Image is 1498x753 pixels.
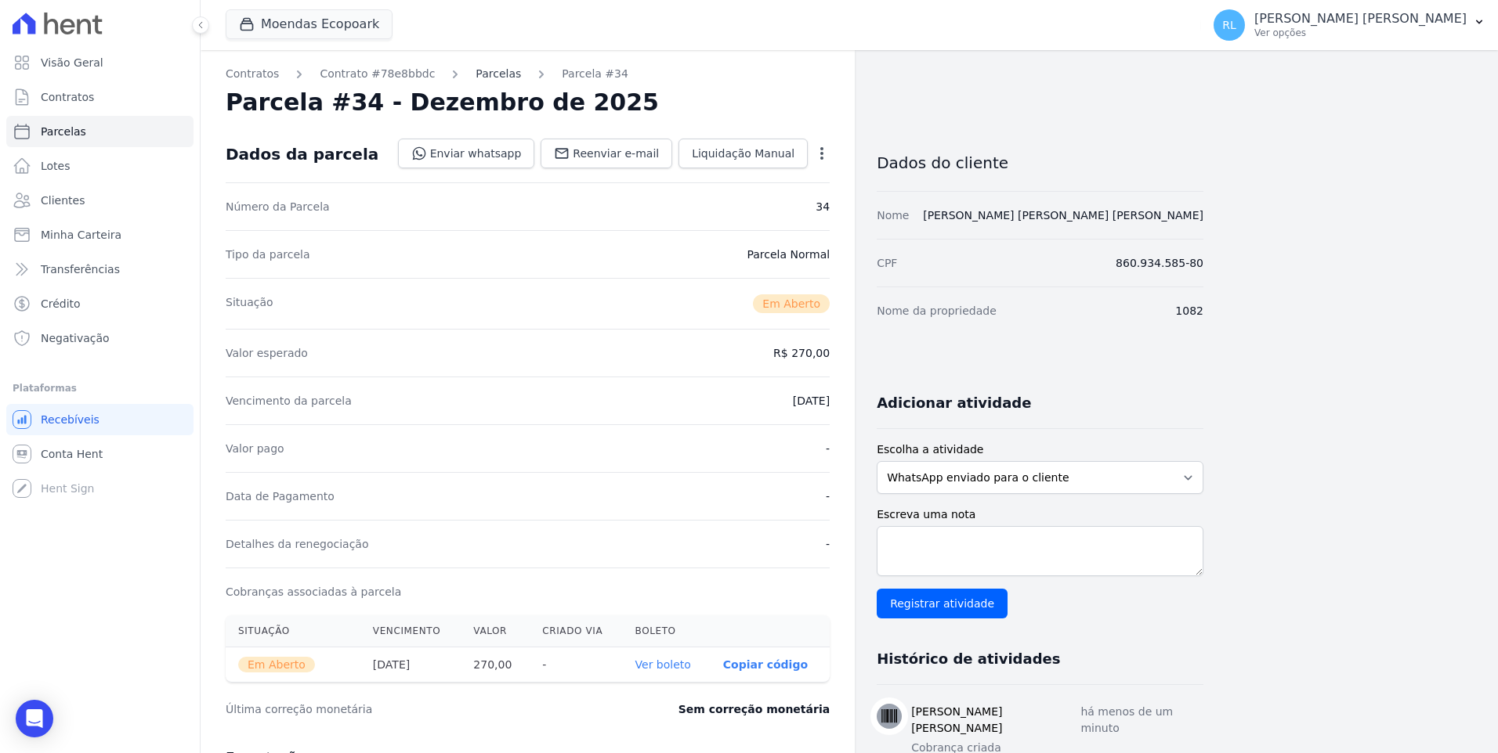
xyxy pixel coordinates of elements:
[226,441,284,456] dt: Valor pago
[13,379,187,398] div: Plataformas
[826,441,830,456] dd: -
[226,88,659,117] h2: Parcela #34 - Dezembro de 2025
[1080,704,1203,737] p: há menos de um minuto
[226,345,308,361] dt: Valor esperado
[226,145,378,164] div: Dados da parcela
[877,303,997,319] dt: Nome da propriedade
[461,615,530,647] th: Valor
[1254,27,1467,39] p: Ver opções
[1201,3,1498,47] button: RL [PERSON_NAME] [PERSON_NAME] Ver opções
[41,193,85,208] span: Clientes
[562,66,628,82] a: Parcela #34
[877,394,1031,413] h3: Adicionar atividade
[41,227,121,243] span: Minha Carteira
[6,254,194,285] a: Transferências
[6,185,194,216] a: Clientes
[226,66,830,82] nav: Breadcrumb
[6,150,194,182] a: Lotes
[360,615,461,647] th: Vencimento
[41,296,81,312] span: Crédito
[773,345,830,361] dd: R$ 270,00
[6,404,194,435] a: Recebíveis
[635,658,691,671] a: Ver boleto
[41,261,120,277] span: Transferências
[6,81,194,113] a: Contratos
[6,288,194,319] a: Crédito
[877,506,1203,523] label: Escreva uma nota
[6,116,194,147] a: Parcelas
[816,199,830,214] dd: 34
[226,199,330,214] dt: Número da Parcela
[41,412,100,427] span: Recebíveis
[877,255,897,271] dt: CPF
[461,647,530,683] th: 270,00
[923,209,1203,222] a: [PERSON_NAME] [PERSON_NAME] [PERSON_NAME]
[911,704,1080,737] h3: [PERSON_NAME] [PERSON_NAME]
[6,322,194,354] a: Negativação
[1175,303,1203,319] dd: 1082
[877,650,1060,668] h3: Histórico de atividades
[360,647,461,683] th: [DATE]
[6,219,194,250] a: Minha Carteira
[1116,255,1203,271] dd: 860.934.585-80
[226,584,401,600] dt: Cobranças associadas à parcela
[573,146,659,161] span: Reenviar e-mail
[226,488,335,504] dt: Data de Pagamento
[747,247,830,262] dd: Parcela Normal
[41,124,86,139] span: Parcelas
[226,536,369,552] dt: Detalhes da renegociação
[877,153,1203,172] h3: Dados do cliente
[826,536,830,552] dd: -
[678,701,830,717] dd: Sem correção monetária
[476,66,521,82] a: Parcelas
[6,47,194,78] a: Visão Geral
[226,701,583,717] dt: Última correção monetária
[226,393,352,409] dt: Vencimento da parcela
[41,446,103,462] span: Conta Hent
[1254,11,1467,27] p: [PERSON_NAME] [PERSON_NAME]
[692,146,794,161] span: Liquidação Manual
[753,294,830,313] span: Em Aberto
[41,158,71,174] span: Lotes
[530,647,622,683] th: -
[226,247,310,262] dt: Tipo da parcela
[238,657,315,672] span: Em Aberto
[6,438,194,470] a: Conta Hent
[623,615,711,647] th: Boleto
[723,658,808,671] button: Copiar código
[226,615,360,647] th: Situação
[826,488,830,504] dd: -
[16,700,53,737] div: Open Intercom Messenger
[877,589,1008,618] input: Registrar atividade
[41,89,94,105] span: Contratos
[226,66,279,82] a: Contratos
[320,66,435,82] a: Contrato #78e8bbdc
[1222,20,1236,31] span: RL
[678,139,808,168] a: Liquidação Manual
[541,139,672,168] a: Reenviar e-mail
[530,615,622,647] th: Criado via
[877,207,909,223] dt: Nome
[793,393,830,409] dd: [DATE]
[41,330,110,346] span: Negativação
[226,294,273,313] dt: Situação
[398,139,535,168] a: Enviar whatsapp
[41,55,103,70] span: Visão Geral
[226,9,393,39] button: Moendas Ecopoark
[877,441,1203,458] label: Escolha a atividade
